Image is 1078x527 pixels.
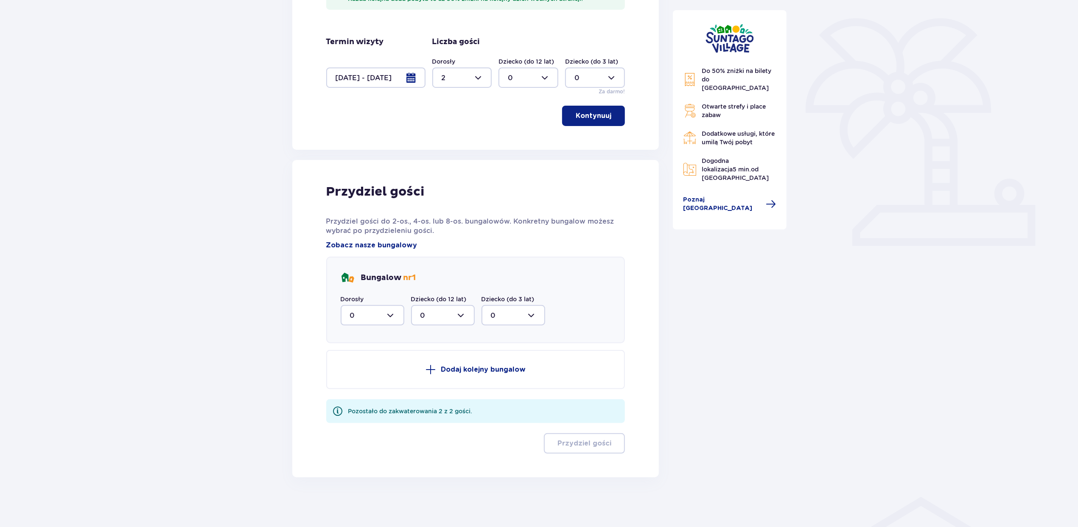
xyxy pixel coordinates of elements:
[733,166,751,173] span: 5 min.
[702,157,769,181] span: Dogodna lokalizacja od [GEOGRAPHIC_DATA]
[326,37,384,47] p: Termin wizyty
[432,37,480,47] p: Liczba gości
[683,131,697,145] img: Restaurant Icon
[706,24,754,53] img: Suntago Village
[683,163,697,176] img: Map Icon
[361,273,416,283] p: Bungalow
[341,271,354,285] img: bungalows Icon
[326,184,425,200] p: Przydziel gości
[557,439,611,448] p: Przydziel gości
[702,67,771,91] span: Do 50% zniżki na bilety do [GEOGRAPHIC_DATA]
[599,88,625,95] p: Za darmo!
[565,57,618,66] label: Dziecko (do 3 lat)
[562,106,625,126] button: Kontynuuj
[498,57,554,66] label: Dziecko (do 12 lat)
[441,365,526,374] p: Dodaj kolejny bungalow
[576,111,611,121] p: Kontynuuj
[683,104,697,118] img: Grill Icon
[702,130,775,146] span: Dodatkowe usługi, które umilą Twój pobyt
[702,103,766,118] span: Otwarte strefy i place zabaw
[544,433,625,454] button: Przydziel gości
[432,57,456,66] label: Dorosły
[326,350,625,389] button: Dodaj kolejny bungalow
[683,196,761,213] span: Poznaj [GEOGRAPHIC_DATA]
[348,407,473,415] div: Pozostało do zakwaterowania 2 z 2 gości.
[326,217,625,235] p: Przydziel gości do 2-os., 4-os. lub 8-os. bungalowów. Konkretny bungalow możesz wybrać po przydzi...
[411,295,467,303] label: Dziecko (do 12 lat)
[341,295,364,303] label: Dorosły
[683,73,697,87] img: Discount Icon
[482,295,535,303] label: Dziecko (do 3 lat)
[326,241,417,250] a: Zobacz nasze bungalowy
[403,273,416,283] span: nr 1
[683,196,776,213] a: Poznaj [GEOGRAPHIC_DATA]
